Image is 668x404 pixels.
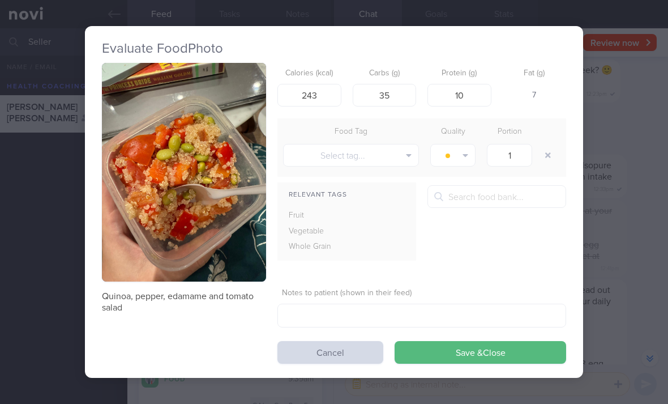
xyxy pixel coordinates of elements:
div: Portion [481,124,538,140]
input: 250 [277,84,341,107]
label: Protein (g) [432,69,487,79]
div: Food Tag [277,124,425,140]
button: Save &Close [395,341,566,364]
div: Vegetable [277,224,350,240]
label: Calories (kcal) [282,69,337,79]
input: 1.0 [487,144,532,167]
button: Cancel [277,341,383,364]
h2: Evaluate Food Photo [102,40,566,57]
div: Whole Grain [277,239,350,255]
input: 33 [353,84,417,107]
div: Quality [425,124,481,140]
button: Select tag... [283,144,419,167]
label: Carbs (g) [357,69,412,79]
div: Relevant Tags [277,188,416,202]
img: Quinoa, pepper, edamame and tomato salad [102,63,266,282]
p: Quinoa, pepper, edamame and tomato salad [102,291,266,313]
div: 7 [503,84,567,108]
div: Fruit [277,208,350,224]
label: Notes to patient (shown in their feed) [282,288,562,299]
label: Fat (g) [507,69,562,79]
input: 9 [427,84,491,107]
input: Search food bank... [427,185,566,208]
